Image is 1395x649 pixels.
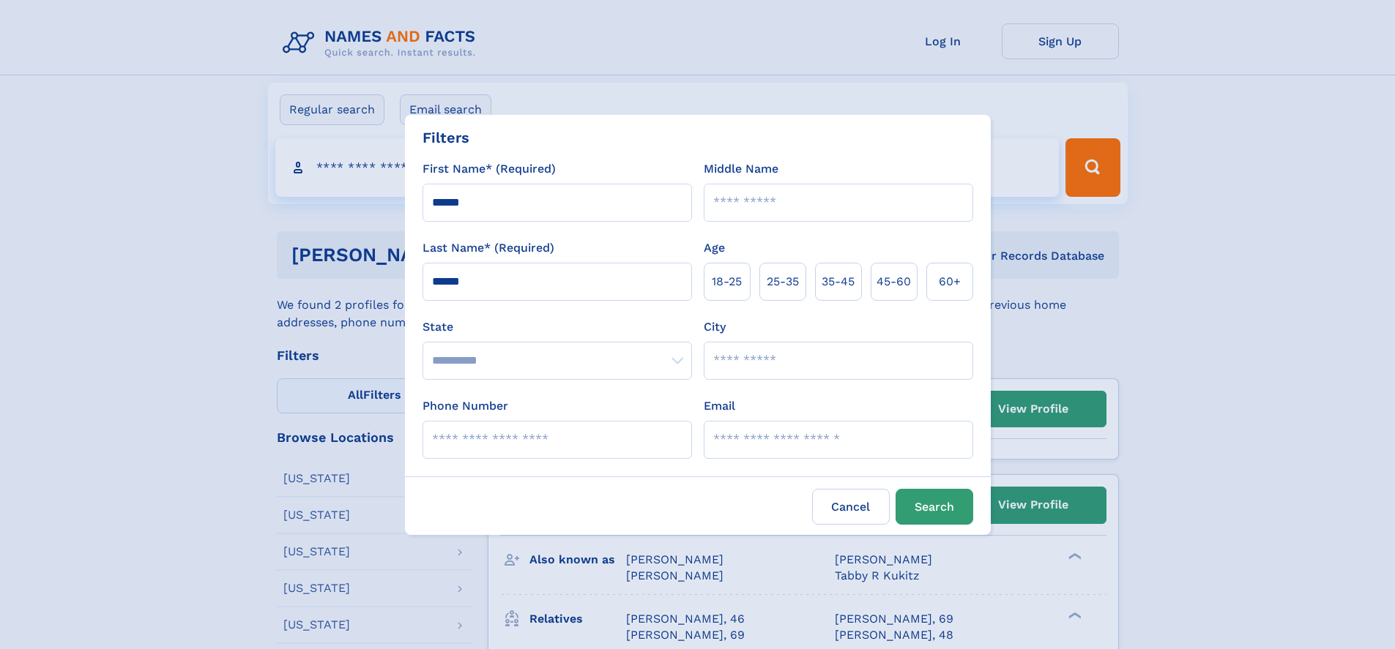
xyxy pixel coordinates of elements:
button: Search [896,489,973,525]
label: Age [704,239,725,257]
label: First Name* (Required) [423,160,556,178]
label: State [423,318,692,336]
label: Cancel [812,489,890,525]
label: Phone Number [423,397,508,415]
label: City [704,318,726,336]
span: 45‑60 [877,273,911,290]
span: 18‑25 [712,273,742,290]
label: Email [704,397,735,415]
span: 35‑45 [822,273,855,290]
span: 60+ [939,273,961,290]
label: Middle Name [704,160,778,178]
span: 25‑35 [767,273,799,290]
div: Filters [423,127,469,149]
label: Last Name* (Required) [423,239,554,257]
